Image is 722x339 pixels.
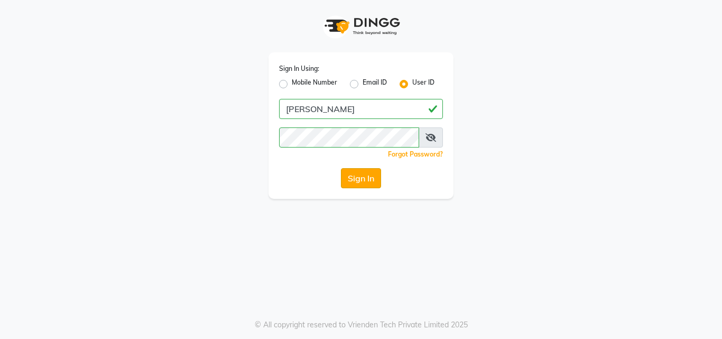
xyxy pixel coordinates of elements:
[412,78,434,90] label: User ID
[341,168,381,188] button: Sign In
[279,99,443,119] input: Username
[279,127,419,148] input: Username
[292,78,337,90] label: Mobile Number
[279,64,319,74] label: Sign In Using:
[363,78,387,90] label: Email ID
[388,150,443,158] a: Forgot Password?
[319,11,403,42] img: logo1.svg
